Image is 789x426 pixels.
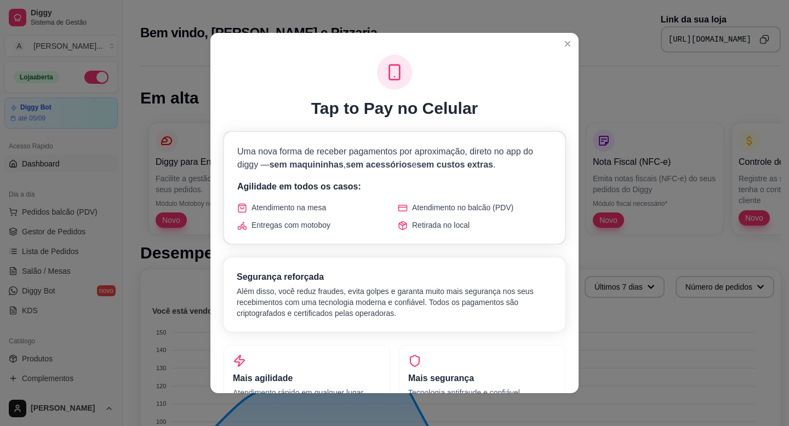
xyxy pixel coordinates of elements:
h3: Mais agilidade [233,372,381,385]
button: Close [559,35,576,53]
p: Atendimento rápido em qualquer lugar [233,387,381,398]
span: sem maquininhas [270,160,344,169]
p: Agilidade em todos os casos: [237,180,552,193]
span: sem custos extras [416,160,493,169]
h1: Tap to Pay no Celular [311,99,478,118]
h3: Segurança reforçada [237,270,552,284]
span: Atendimento no balcão (PDV) [412,202,513,213]
span: Entregas com motoboy [251,220,330,231]
p: Além disso, você reduz fraudes, evita golpes e garanta muito mais segurança nos seus recebimentos... [237,286,552,319]
p: Uma nova forma de receber pagamentos por aproximação, direto no app do diggy — , e . [237,145,552,171]
p: Tecnologia antifraude e confiável [408,387,556,398]
span: Atendimento na mesa [251,202,326,213]
h3: Mais segurança [408,372,556,385]
span: Retirada no local [412,220,470,231]
span: sem acessórios [346,160,411,169]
